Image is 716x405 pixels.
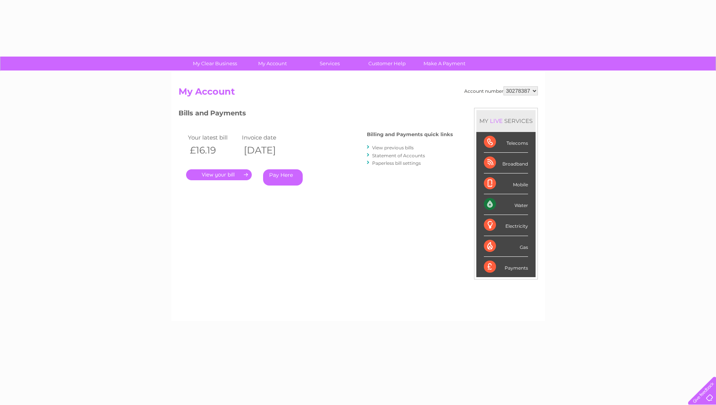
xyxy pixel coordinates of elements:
div: Telecoms [484,132,528,153]
td: Your latest bill [186,132,240,143]
h2: My Account [179,86,538,101]
th: £16.19 [186,143,240,158]
a: My Account [241,57,303,71]
h4: Billing and Payments quick links [367,132,453,137]
div: Account number [464,86,538,95]
a: Paperless bill settings [372,160,421,166]
a: Services [299,57,361,71]
div: Mobile [484,173,528,194]
div: LIVE [488,117,504,124]
div: Payments [484,257,528,277]
a: Pay Here [263,169,303,186]
div: Broadband [484,153,528,173]
div: Water [484,194,528,215]
a: My Clear Business [184,57,246,71]
a: Make A Payment [413,57,476,71]
a: Customer Help [356,57,418,71]
a: View previous bills [372,145,414,150]
h3: Bills and Payments [179,108,453,121]
a: Statement of Accounts [372,153,425,158]
div: MY SERVICES [476,110,536,132]
div: Gas [484,236,528,257]
div: Electricity [484,215,528,236]
th: [DATE] [240,143,294,158]
a: . [186,169,252,180]
td: Invoice date [240,132,294,143]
